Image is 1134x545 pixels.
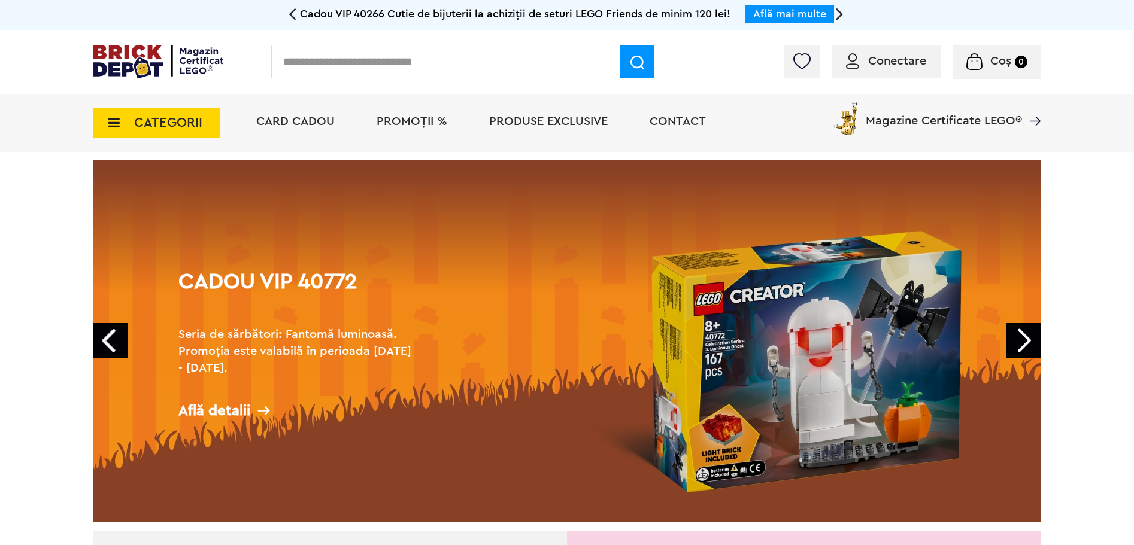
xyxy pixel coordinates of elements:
[846,55,926,67] a: Conectare
[868,55,926,67] span: Conectare
[93,323,128,358] a: Prev
[866,99,1022,127] span: Magazine Certificate LEGO®
[300,8,730,19] span: Cadou VIP 40266 Cutie de bijuterii la achiziții de seturi LEGO Friends de minim 120 lei!
[1022,99,1041,111] a: Magazine Certificate LEGO®
[753,8,826,19] a: Află mai multe
[1006,323,1041,358] a: Next
[178,326,418,376] h2: Seria de sărbători: Fantomă luminoasă. Promoția este valabilă în perioada [DATE] - [DATE].
[377,115,447,127] a: PROMOȚII %
[256,115,335,127] a: Card Cadou
[178,403,418,418] div: Află detalii
[178,271,418,314] h1: Cadou VIP 40772
[990,55,1011,67] span: Coș
[134,116,202,129] span: CATEGORII
[1015,56,1027,68] small: 0
[489,115,608,127] a: Produse exclusive
[93,160,1041,522] a: Cadou VIP 40772Seria de sărbători: Fantomă luminoasă. Promoția este valabilă în perioada [DATE] -...
[650,115,706,127] a: Contact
